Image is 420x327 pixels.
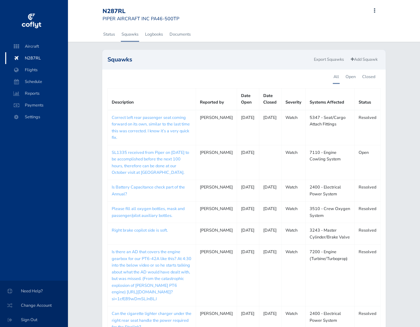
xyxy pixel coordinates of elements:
[237,245,259,306] td: [DATE]
[12,64,61,76] span: Flights
[169,27,191,41] a: Documents
[355,88,380,110] th: Status
[103,27,116,41] a: Status
[103,8,179,15] div: N287RL
[21,11,42,31] img: coflyt logo
[259,202,281,223] td: [DATE]
[112,227,168,233] a: Right brake copilot side is soft.
[196,145,237,180] td: [PERSON_NAME]
[305,145,354,180] td: 7110 - Engine Cowling System
[112,249,191,302] a: Is there an AD that covers the engine gearbox for our PT6-42A like this? At 4:30 into the below v...
[107,57,311,62] h2: Squawks
[12,52,61,64] span: N287RL
[305,223,354,245] td: 3243 - Master Cylinder/Brake Valve
[305,245,354,306] td: 7200 - Engine (Turbine/Turboprop)
[362,70,375,84] a: Closed
[281,145,305,180] td: Watch
[196,245,237,306] td: [PERSON_NAME]
[305,202,354,223] td: 3510 - Crew Oxygen System
[12,41,61,52] span: Aircraft
[305,180,354,202] td: 2400 - Electrical Power System
[281,110,305,145] td: Watch
[237,88,259,110] th: Date Open
[355,110,380,145] td: Resolved
[237,202,259,223] td: [DATE]
[281,202,305,223] td: Watch
[348,55,380,64] a: Add Squawk
[103,15,179,22] small: PIPER AIRCRAFT INC PA46-500TP
[259,245,281,306] td: [DATE]
[305,110,354,145] td: 5347 - Seat/Cargo Attach Fittings
[112,206,185,218] a: Please fill all oxygen bottles, mask and passenger/pilot auxiliary bottles.
[112,150,189,175] a: SL1335 received from Piper on [DATE] to be accomplished before the next 100 hours, therefore can ...
[355,245,380,306] td: Resolved
[237,180,259,202] td: [DATE]
[355,223,380,245] td: Resolved
[281,180,305,202] td: Watch
[12,111,61,123] span: Settings
[237,110,259,145] td: [DATE]
[355,145,380,180] td: Open
[281,245,305,306] td: Watch
[259,180,281,202] td: [DATE]
[281,88,305,110] th: Severity
[355,180,380,202] td: Resolved
[333,70,340,84] a: All
[196,202,237,223] td: [PERSON_NAME]
[112,115,190,140] a: Correct left rear passenger seat coming forward on its own, similar to the last time this was cor...
[107,88,196,110] th: Description
[345,70,356,84] a: Open
[12,99,61,111] span: Payments
[8,314,60,326] span: Sign Out
[196,110,237,145] td: [PERSON_NAME]
[281,223,305,245] td: Watch
[259,223,281,245] td: [DATE]
[196,223,237,245] td: [PERSON_NAME]
[237,223,259,245] td: [DATE]
[355,202,380,223] td: Resolved
[8,300,60,311] span: Change Account
[259,88,281,110] th: Date Closed
[12,88,61,99] span: Reports
[121,27,139,41] a: Squawks
[12,76,61,88] span: Schedule
[311,55,347,64] a: Export Squawks
[237,145,259,180] td: [DATE]
[196,88,237,110] th: Reported by
[8,285,60,297] span: Need Help?
[196,180,237,202] td: [PERSON_NAME]
[144,27,164,41] a: Logbooks
[259,110,281,145] td: [DATE]
[305,88,354,110] th: Systems Affected
[112,184,185,197] a: Is Battery Capacitance check part of the Annual?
